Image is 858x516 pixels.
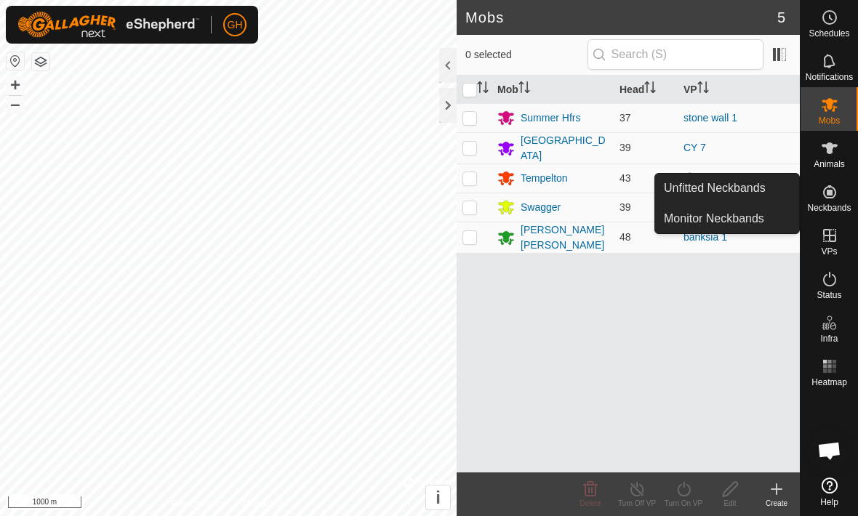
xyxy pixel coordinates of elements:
[477,84,489,95] p-sorticon: Activate to sort
[664,180,766,197] span: Unfitted Neckbands
[7,52,24,70] button: Reset Map
[683,112,737,124] a: stone wall 1
[492,76,614,104] th: Mob
[801,472,858,512] a: Help
[660,498,707,509] div: Turn On VP
[809,29,849,38] span: Schedules
[620,201,631,213] span: 39
[814,160,845,169] span: Animals
[707,498,753,509] div: Edit
[521,171,568,186] div: Tempelton
[243,497,286,510] a: Contact Us
[465,9,777,26] h2: Mobs
[777,7,785,28] span: 5
[620,231,631,243] span: 48
[521,200,561,215] div: Swagger
[521,110,580,126] div: Summer Hfrs
[17,12,199,38] img: Gallagher Logo
[518,84,530,95] p-sorticon: Activate to sort
[806,73,853,81] span: Notifications
[7,95,24,113] button: –
[683,231,727,243] a: banksia 1
[32,53,49,70] button: Map Layers
[697,84,709,95] p-sorticon: Activate to sort
[678,76,800,104] th: VP
[588,39,763,70] input: Search (S)
[808,429,851,472] div: Open chat
[683,172,755,184] span: Multiple VPs
[228,17,243,33] span: GH
[426,485,450,509] button: i
[171,497,225,510] a: Privacy Policy
[644,84,656,95] p-sorticon: Activate to sort
[620,172,631,184] span: 43
[7,76,24,94] button: +
[521,133,608,164] div: [GEOGRAPHIC_DATA]
[664,210,764,227] span: Monitor Neckbands
[655,204,799,233] a: Monitor Neckbands
[820,334,838,343] span: Infra
[436,488,441,507] span: i
[465,47,588,63] span: 0 selected
[614,76,678,104] th: Head
[620,142,631,153] span: 39
[807,203,851,212] span: Neckbands
[753,498,800,509] div: Create
[683,142,706,153] a: CY 7
[521,222,608,253] div: [PERSON_NAME] [PERSON_NAME]
[811,378,847,387] span: Heatmap
[620,112,631,124] span: 37
[820,498,838,507] span: Help
[655,174,799,203] a: Unfitted Neckbands
[821,247,837,256] span: VPs
[819,116,840,125] span: Mobs
[817,291,841,299] span: Status
[580,499,601,507] span: Delete
[614,498,660,509] div: Turn Off VP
